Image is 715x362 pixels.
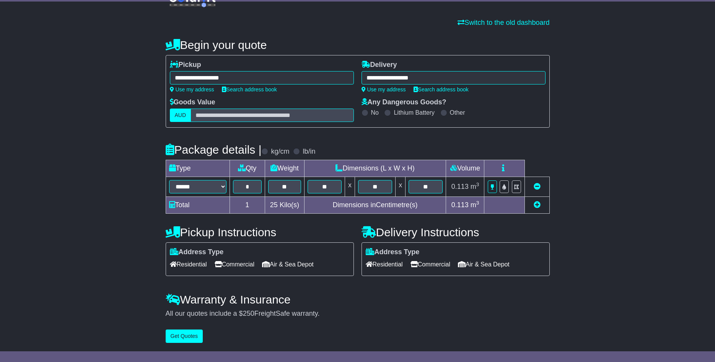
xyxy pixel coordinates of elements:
label: Lithium Battery [394,109,435,116]
label: lb/in [303,148,315,156]
h4: Begin your quote [166,39,550,51]
span: Commercial [215,258,254,270]
span: Residential [170,258,207,270]
label: No [371,109,379,116]
td: Weight [265,160,305,177]
div: All our quotes include a $ FreightSafe warranty. [166,310,550,318]
td: Qty [230,160,265,177]
td: Dimensions (L x W x H) [304,160,446,177]
label: kg/cm [271,148,289,156]
h4: Package details | [166,143,262,156]
h4: Delivery Instructions [362,226,550,239]
span: 0.113 [451,201,469,209]
a: Search address book [414,86,469,93]
td: x [345,177,355,197]
label: AUD [170,109,191,122]
a: Use my address [170,86,214,93]
span: 25 [270,201,278,209]
td: x [396,177,406,197]
sup: 3 [476,182,479,187]
td: Type [166,160,230,177]
label: Pickup [170,61,201,69]
span: Air & Sea Depot [262,258,314,270]
label: Delivery [362,61,397,69]
h4: Warranty & Insurance [166,293,550,306]
label: Other [450,109,465,116]
span: Air & Sea Depot [458,258,510,270]
label: Goods Value [170,98,215,107]
td: Total [166,197,230,214]
span: 0.113 [451,183,469,190]
td: Dimensions in Centimetre(s) [304,197,446,214]
a: Search address book [222,86,277,93]
label: Address Type [170,248,224,256]
a: Use my address [362,86,406,93]
button: Get Quotes [166,330,203,343]
span: Residential [366,258,403,270]
span: m [471,183,479,190]
label: Address Type [366,248,420,256]
label: Any Dangerous Goods? [362,98,446,107]
a: Remove this item [534,183,541,190]
td: Kilo(s) [265,197,305,214]
span: m [471,201,479,209]
sup: 3 [476,200,479,206]
a: Switch to the old dashboard [458,19,549,26]
h4: Pickup Instructions [166,226,354,239]
a: Add new item [534,201,541,209]
td: Volume [446,160,484,177]
td: 1 [230,197,265,214]
span: 250 [243,310,254,317]
span: Commercial [410,258,450,270]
